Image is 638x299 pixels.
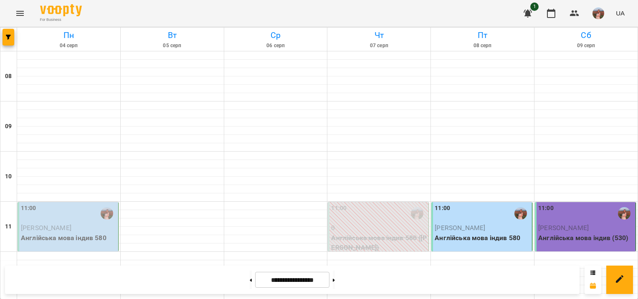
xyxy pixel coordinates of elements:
img: 048db166075239a293953ae74408eb65.jpg [592,8,604,19]
span: 1 [530,3,539,11]
h6: Пн [18,29,119,42]
span: [PERSON_NAME] [21,224,71,232]
p: Англійська мова індив 580 [21,233,116,243]
span: [PERSON_NAME] [435,224,485,232]
label: 11:00 [538,204,554,213]
p: Англійська мова індив (530) [538,233,634,243]
img: Анна Піскун [514,207,527,220]
h6: 08 серп [432,42,533,50]
button: UA [613,5,628,21]
img: Анна Піскун [618,207,630,220]
h6: 04 серп [18,42,119,50]
h6: Сб [536,29,636,42]
img: Анна Піскун [411,207,423,220]
span: For Business [40,17,82,23]
h6: Вт [122,29,223,42]
h6: 07 серп [329,42,429,50]
button: Menu [10,3,30,23]
h6: 09 [5,122,12,131]
h6: 09 серп [536,42,636,50]
h6: 08 [5,72,12,81]
p: Англійська мова індив 580 [435,233,530,243]
label: 11:00 [21,204,36,213]
h6: 11 [5,222,12,231]
h6: Пт [432,29,533,42]
h6: 05 серп [122,42,223,50]
p: Англійська мова індив 580 ([PERSON_NAME]) [331,233,427,253]
label: 11:00 [435,204,450,213]
h6: Чт [329,29,429,42]
h6: Ср [225,29,326,42]
img: Voopty Logo [40,4,82,16]
span: UA [616,9,625,18]
p: 0 [331,223,427,233]
h6: 10 [5,172,12,181]
img: Анна Піскун [101,207,113,220]
h6: 06 серп [225,42,326,50]
span: [PERSON_NAME] [538,224,589,232]
label: 11:00 [331,204,347,213]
